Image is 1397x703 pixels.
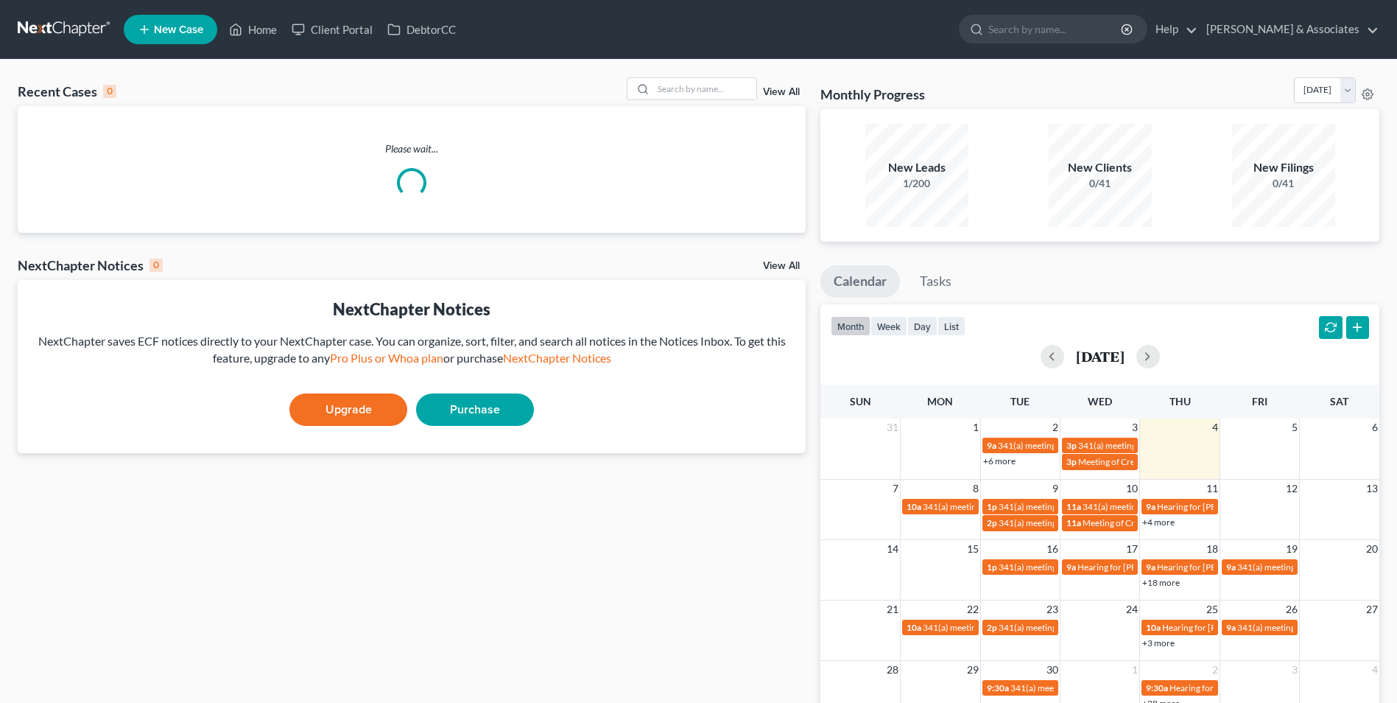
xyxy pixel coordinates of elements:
[1211,661,1220,679] span: 2
[865,159,968,176] div: New Leads
[1237,622,1379,633] span: 341(a) meeting for [PERSON_NAME]
[1146,622,1161,633] span: 10a
[1148,16,1197,43] a: Help
[1078,456,1329,467] span: Meeting of Creditors for [PERSON_NAME] and [PERSON_NAME]
[885,540,900,558] span: 14
[29,333,794,367] div: NextChapter saves ECF notices directly to your NextChapter case. You can organize, sort, filter, ...
[885,419,900,436] span: 31
[831,316,870,336] button: month
[1066,501,1081,512] span: 11a
[1051,419,1060,436] span: 2
[1284,480,1299,497] span: 12
[653,78,756,99] input: Search by name...
[380,16,463,43] a: DebtorCC
[1130,661,1139,679] span: 1
[1205,601,1220,618] span: 25
[1045,601,1060,618] span: 23
[1370,419,1379,436] span: 6
[284,16,380,43] a: Client Portal
[1045,540,1060,558] span: 16
[907,316,937,336] button: day
[885,601,900,618] span: 21
[1083,517,1333,528] span: Meeting of Creditors for [PERSON_NAME] and [PERSON_NAME]
[222,16,284,43] a: Home
[850,395,871,408] span: Sun
[971,480,980,497] span: 8
[1365,601,1379,618] span: 27
[1211,419,1220,436] span: 4
[999,501,1228,512] span: 341(a) meeting for [PERSON_NAME] and [PERSON_NAME]
[965,661,980,679] span: 29
[987,440,996,451] span: 9a
[1146,501,1155,512] span: 9a
[1157,501,1272,512] span: Hearing for [PERSON_NAME]
[927,395,953,408] span: Mon
[1370,661,1379,679] span: 4
[1130,419,1139,436] span: 3
[1066,440,1077,451] span: 3p
[1049,176,1152,191] div: 0/41
[18,83,116,100] div: Recent Cases
[1284,601,1299,618] span: 26
[1169,395,1191,408] span: Thu
[965,540,980,558] span: 15
[965,601,980,618] span: 22
[1169,682,1284,693] span: Hearing for [PERSON_NAME]
[1045,661,1060,679] span: 30
[923,501,1143,512] span: 341(a) meeting for [PERSON_NAME] & [PERSON_NAME]
[1083,501,1312,512] span: 341(a) meeting for [PERSON_NAME] and [PERSON_NAME]
[29,298,794,321] div: NextChapter Notices
[923,622,1103,633] span: 341(a) meeting for [PERSON_NAME] Provence
[149,259,163,272] div: 0
[1125,480,1139,497] span: 10
[907,622,921,633] span: 10a
[1226,622,1236,633] span: 9a
[1066,562,1076,573] span: 9a
[971,419,980,436] span: 1
[870,316,907,336] button: week
[999,562,1141,573] span: 341(a) meeting for [PERSON_NAME]
[907,265,965,298] a: Tasks
[999,622,1228,633] span: 341(a) meeting for [PERSON_NAME] and [PERSON_NAME]
[983,455,1016,466] a: +6 more
[1142,517,1175,528] a: +4 more
[987,562,997,573] span: 1p
[865,176,968,191] div: 1/200
[1142,577,1180,588] a: +18 more
[1330,395,1348,408] span: Sat
[1010,395,1030,408] span: Tue
[1205,480,1220,497] span: 11
[18,256,163,274] div: NextChapter Notices
[330,351,443,365] a: Pro Plus or Whoa plan
[1205,540,1220,558] span: 18
[1125,601,1139,618] span: 24
[103,85,116,98] div: 0
[503,351,611,365] a: NextChapter Notices
[999,517,1141,528] span: 341(a) meeting for [PERSON_NAME]
[988,15,1123,43] input: Search by name...
[289,394,407,426] a: Upgrade
[1199,16,1379,43] a: [PERSON_NAME] & Associates
[1162,622,1277,633] span: Hearing for [PERSON_NAME]
[907,501,921,512] span: 10a
[1226,562,1236,573] span: 9a
[987,517,997,528] span: 2p
[1290,419,1299,436] span: 5
[937,316,965,336] button: list
[1066,517,1081,528] span: 11a
[1252,395,1267,408] span: Fri
[820,85,925,103] h3: Monthly Progress
[987,682,1009,693] span: 9:30a
[1290,661,1299,679] span: 3
[1146,682,1168,693] span: 9:30a
[891,480,900,497] span: 7
[1365,540,1379,558] span: 20
[1157,562,1272,573] span: Hearing for [PERSON_NAME]
[416,394,534,426] a: Purchase
[1142,637,1175,648] a: +3 more
[987,501,997,512] span: 1p
[1125,540,1139,558] span: 17
[1284,540,1299,558] span: 19
[1146,562,1155,573] span: 9a
[1077,562,1231,573] span: Hearing for [PERSON_NAME] Provence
